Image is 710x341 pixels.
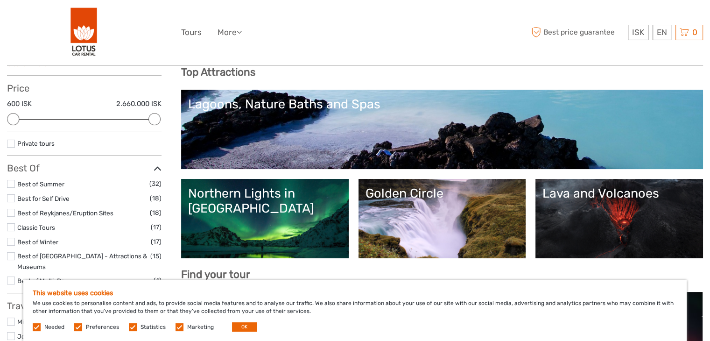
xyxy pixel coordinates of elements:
h3: Best Of [7,163,162,174]
img: 443-e2bd2384-01f0-477a-b1bf-f993e7f52e7d_logo_big.png [70,7,98,58]
span: 0 [691,28,699,37]
a: Best of Reykjanes/Eruption Sites [17,209,113,217]
a: Best of Winter [17,238,58,246]
button: OK [232,322,257,332]
label: Needed [44,323,64,331]
a: Best of [GEOGRAPHIC_DATA] - Attractions & Museums [17,252,147,270]
label: 2.660.000 ISK [116,99,162,109]
span: (15) [150,251,162,262]
label: 600 ISK [7,99,32,109]
div: We use cookies to personalise content and ads, to provide social media features and to analyse ou... [23,280,687,341]
b: Find your tour [181,268,250,281]
span: Best price guarantee [529,25,626,40]
a: Golden Circle [366,186,519,251]
button: Open LiveChat chat widget [107,14,119,26]
a: Northern Lights in [GEOGRAPHIC_DATA] [188,186,342,251]
span: (17) [151,236,162,247]
div: Golden Circle [366,186,519,201]
h3: Price [7,83,162,94]
span: (18) [150,207,162,218]
div: EN [653,25,671,40]
a: Lagoons, Nature Baths and Spas [188,97,696,162]
a: Mini Bus / Car [17,318,57,326]
a: Classic Tours [17,224,55,231]
a: Best for Self Drive [17,195,70,202]
a: Tours [181,26,202,39]
a: Best of Multi-Day [17,277,68,284]
div: Lava and Volcanoes [542,186,696,201]
span: (18) [150,193,162,204]
b: Top Attractions [181,66,255,78]
span: (17) [151,222,162,233]
span: ISK [632,28,644,37]
a: More [218,26,242,39]
a: Lava and Volcanoes [542,186,696,251]
span: (32) [149,178,162,189]
a: Private tours [17,140,55,147]
label: Marketing [187,323,214,331]
label: Statistics [141,323,166,331]
p: We're away right now. Please check back later! [13,16,105,24]
a: Jeep / 4x4 [17,333,49,340]
label: Preferences [86,323,119,331]
span: (4) [154,275,162,286]
a: Best of Summer [17,180,64,188]
h5: This website uses cookies [33,289,677,297]
h3: Travel Method [7,300,162,312]
div: Lagoons, Nature Baths and Spas [188,97,696,112]
div: Northern Lights in [GEOGRAPHIC_DATA] [188,186,342,216]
